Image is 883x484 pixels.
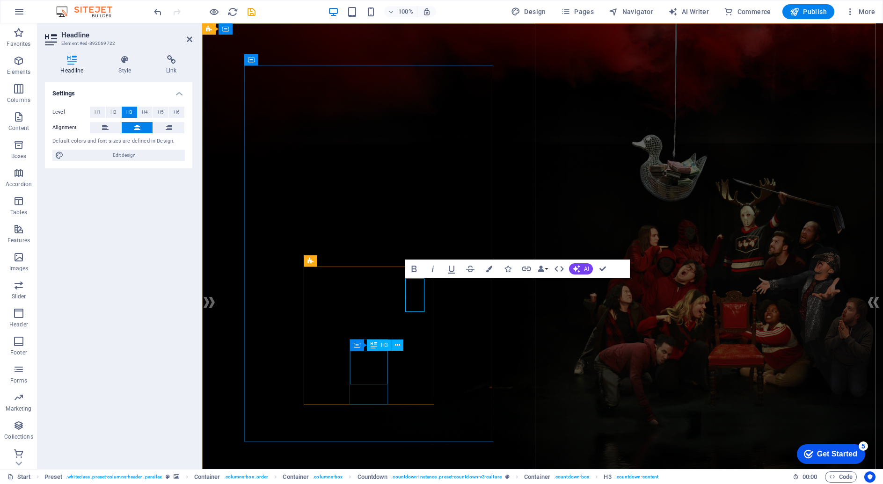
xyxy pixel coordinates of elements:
[166,474,170,479] i: This element is a customizable preset
[424,260,442,278] button: Italic (⌘I)
[227,6,238,17] button: reload
[106,107,121,118] button: H2
[138,107,153,118] button: H4
[7,40,30,48] p: Favorites
[169,107,184,118] button: H6
[66,150,182,161] span: Edit design
[10,377,27,384] p: Forms
[803,471,817,483] span: 00 00
[615,471,659,483] span: . countdown-content
[554,471,589,483] span: . countdown-box
[7,471,31,483] a: Click to cancel selection. Double-click to open Pages
[720,4,775,19] button: Commerce
[246,6,257,17] button: save
[158,107,164,118] span: H5
[594,260,612,278] button: Confirm (⌘+⏎)
[11,152,27,160] p: Boxes
[151,55,192,75] h4: Link
[9,321,28,328] p: Header
[174,107,180,118] span: H6
[569,263,593,275] button: AI
[52,150,185,161] button: Edit design
[153,7,163,17] i: Undo: Edit headline (Ctrl+Z)
[793,471,817,483] h6: Session time
[384,6,417,17] button: 100%
[10,349,27,356] p: Footer
[103,55,151,75] h4: Style
[499,260,517,278] button: Icons
[507,4,550,19] div: Design (Ctrl+Alt+Y)
[95,107,101,118] span: H1
[6,181,32,188] p: Accordion
[507,4,550,19] button: Design
[398,6,413,17] h6: 100%
[604,471,611,483] span: Click to select. Double-click to edit
[443,260,460,278] button: Underline (⌘U)
[825,471,857,483] button: Code
[174,474,179,479] i: This element contains a background
[227,7,238,17] i: Reload page
[381,342,388,348] span: H3
[61,39,174,48] h3: Element #ed-892069722
[480,260,498,278] button: Colors
[313,471,343,483] span: . columns-box
[52,107,90,118] label: Level
[10,209,27,216] p: Tables
[864,471,876,483] button: Usercentrics
[28,10,68,19] div: Get Started
[790,7,827,16] span: Publish
[391,471,501,483] span: . countdown-instance .preset-countdown-v3-culture
[246,7,257,17] i: Save (Ctrl+S)
[584,266,589,272] span: AI
[7,96,30,104] p: Columns
[809,473,810,480] span: :
[782,4,834,19] button: Publish
[609,7,653,16] span: Navigator
[54,6,124,17] img: Editor Logo
[550,260,568,278] button: HTML
[561,7,594,16] span: Pages
[44,471,659,483] nav: breadcrumb
[505,474,510,479] i: This element is a customizable preset
[208,6,219,17] button: Click here to leave preview mode and continue editing
[518,260,535,278] button: Link
[153,107,168,118] button: H5
[45,82,192,99] h4: Settings
[194,471,220,483] span: Click to select. Double-click to edit
[8,124,29,132] p: Content
[524,471,550,483] span: Click to select. Double-click to edit
[405,260,423,278] button: Bold (⌘B)
[52,137,185,145] div: Default colors and font sizes are defined in Design.
[461,260,479,278] button: Strikethrough
[126,107,132,118] span: H3
[142,107,148,118] span: H4
[90,107,105,118] button: H1
[557,4,598,19] button: Pages
[6,405,31,412] p: Marketing
[605,4,657,19] button: Navigator
[511,7,546,16] span: Design
[536,260,549,278] button: Data Bindings
[7,237,30,244] p: Features
[842,4,879,19] button: More
[45,55,103,75] h4: Headline
[724,7,771,16] span: Commerce
[664,4,713,19] button: AI Writer
[66,471,162,483] span: . whiteclass .preset-columns-header .parallax
[283,471,309,483] span: Click to select. Double-click to edit
[44,471,63,483] span: Click to select. Double-click to edit
[4,433,33,441] p: Collections
[358,471,388,483] span: Click to select. Double-click to edit
[12,293,26,300] p: Slider
[846,7,875,16] span: More
[829,471,853,483] span: Code
[69,2,79,11] div: 5
[110,107,117,118] span: H2
[152,6,163,17] button: undo
[9,265,29,272] p: Images
[224,471,269,483] span: . columns-box .order
[61,31,192,39] h2: Headline
[668,7,709,16] span: AI Writer
[52,122,90,133] label: Alignment
[7,5,76,24] div: Get Started 5 items remaining, 0% complete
